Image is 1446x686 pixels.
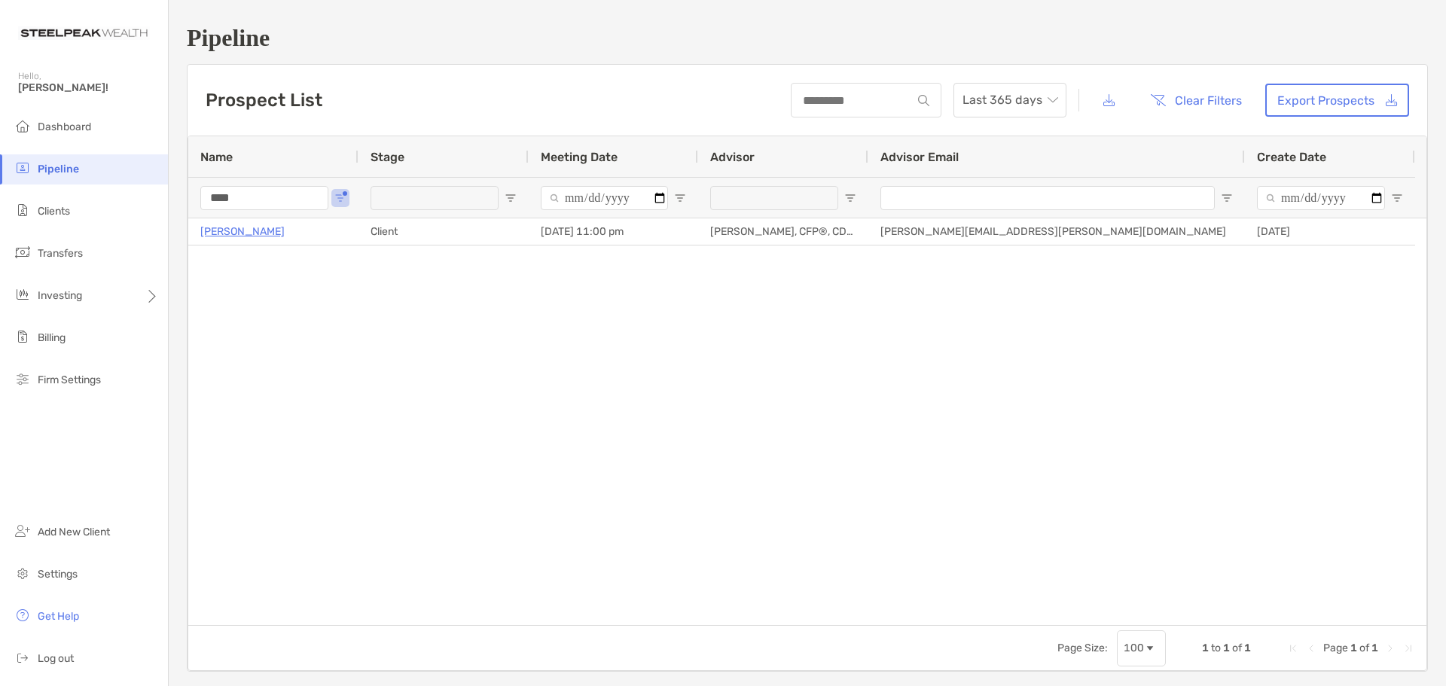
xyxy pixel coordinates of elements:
[710,150,755,164] span: Advisor
[1257,150,1326,164] span: Create Date
[1117,630,1166,666] div: Page Size
[1202,642,1209,654] span: 1
[1384,642,1396,654] div: Next Page
[880,186,1215,210] input: Advisor Email Filter Input
[1402,642,1414,654] div: Last Page
[1371,642,1378,654] span: 1
[38,373,101,386] span: Firm Settings
[14,243,32,261] img: transfers icon
[38,526,110,538] span: Add New Client
[206,90,322,111] h3: Prospect List
[1057,642,1108,654] div: Page Size:
[200,222,285,241] a: [PERSON_NAME]
[14,285,32,303] img: investing icon
[38,205,70,218] span: Clients
[38,568,78,581] span: Settings
[541,150,618,164] span: Meeting Date
[38,247,83,260] span: Transfers
[38,610,79,623] span: Get Help
[358,218,529,245] div: Client
[14,564,32,582] img: settings icon
[1359,642,1369,654] span: of
[1245,218,1415,245] div: [DATE]
[38,289,82,302] span: Investing
[1232,642,1242,654] span: of
[844,192,856,204] button: Open Filter Menu
[1211,642,1221,654] span: to
[1350,642,1357,654] span: 1
[1223,642,1230,654] span: 1
[200,150,233,164] span: Name
[38,163,79,175] span: Pipeline
[918,95,929,106] img: input icon
[38,331,66,344] span: Billing
[880,150,959,164] span: Advisor Email
[371,150,404,164] span: Stage
[1139,84,1253,117] button: Clear Filters
[698,218,868,245] div: [PERSON_NAME], CFP®, CDFA®
[334,192,346,204] button: Open Filter Menu
[14,201,32,219] img: clients icon
[187,24,1428,52] h1: Pipeline
[1257,186,1385,210] input: Create Date Filter Input
[541,186,668,210] input: Meeting Date Filter Input
[1124,642,1144,654] div: 100
[674,192,686,204] button: Open Filter Menu
[14,117,32,135] img: dashboard icon
[1244,642,1251,654] span: 1
[38,120,91,133] span: Dashboard
[962,84,1057,117] span: Last 365 days
[18,81,159,94] span: [PERSON_NAME]!
[200,186,328,210] input: Name Filter Input
[14,648,32,666] img: logout icon
[868,218,1245,245] div: [PERSON_NAME][EMAIL_ADDRESS][PERSON_NAME][DOMAIN_NAME]
[1305,642,1317,654] div: Previous Page
[1287,642,1299,654] div: First Page
[14,606,32,624] img: get-help icon
[14,328,32,346] img: billing icon
[14,159,32,177] img: pipeline icon
[1221,192,1233,204] button: Open Filter Menu
[505,192,517,204] button: Open Filter Menu
[18,6,150,60] img: Zoe Logo
[529,218,698,245] div: [DATE] 11:00 pm
[14,522,32,540] img: add_new_client icon
[1323,642,1348,654] span: Page
[1391,192,1403,204] button: Open Filter Menu
[1265,84,1409,117] a: Export Prospects
[14,370,32,388] img: firm-settings icon
[38,652,74,665] span: Log out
